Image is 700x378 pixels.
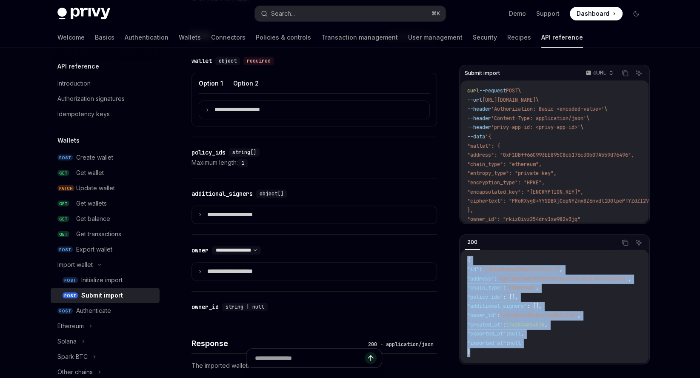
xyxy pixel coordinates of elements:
span: GET [57,170,69,176]
a: API reference [541,27,583,48]
button: Send message [365,352,377,364]
span: ⌘ K [431,10,440,17]
span: object [219,57,237,64]
span: --url [467,97,482,103]
a: Wallets [179,27,201,48]
span: "wallet": { [467,143,500,149]
span: , [577,312,580,319]
a: Introduction [51,76,160,91]
h4: Response [191,338,365,349]
span: POST [63,292,78,299]
a: GETGet transactions [51,226,160,242]
span: --header [467,106,491,112]
div: Solana [57,336,77,346]
span: , [521,330,524,337]
div: required [243,57,274,65]
div: Get balance [76,214,110,224]
a: Basics [95,27,114,48]
span: POST [506,87,518,94]
span: "address" [467,275,494,282]
a: Recipes [507,27,531,48]
span: --header [467,115,491,122]
span: "rkiz0ivz254drv1xw982v3jq" [500,312,577,319]
span: "policy_ids" [467,294,503,301]
span: GET [57,216,69,222]
div: Ethereum [57,321,84,331]
span: null [509,330,521,337]
span: --data [467,133,485,140]
h5: Wallets [57,135,80,146]
span: string | null [226,304,264,310]
span: Submit import [465,70,500,77]
a: Support [536,9,560,18]
button: cURL [581,66,617,80]
a: Authorization signatures [51,91,160,106]
div: Search... [271,9,295,19]
a: Security [473,27,497,48]
div: Import wallet [57,260,93,270]
span: "id2tptkqrxd39qo9j423etij" [482,266,560,273]
a: Welcome [57,27,85,48]
span: "entropy_type": "private-key", [467,170,557,177]
span: "encryption_type": "HPKE", [467,179,545,186]
span: "chain_type" [467,284,503,291]
a: Authentication [125,27,169,48]
div: 200 - application/json [365,340,437,349]
span: "additional_signers" [467,303,527,309]
span: 'privy-app-id: <privy-app-id>' [491,124,580,131]
button: Option 1 [199,73,223,93]
span: : [503,321,506,328]
div: owner [191,246,209,255]
span: "address": "0xF1DBff66C993EE895C8cb176c30b07A559d76496", [467,152,634,158]
button: Copy the contents from the code block [620,237,631,248]
span: curl [467,87,479,94]
div: Initialize import [81,275,123,285]
div: policy_ids [191,148,226,157]
a: Demo [509,9,526,18]
div: Get transactions [76,229,121,239]
button: Ask AI [633,68,644,79]
a: POSTInitialize import [51,272,160,288]
span: , [545,321,548,328]
span: \ [604,106,607,112]
div: Idempotency keys [57,109,110,119]
span: , [536,284,539,291]
span: POST [57,155,73,161]
span: POST [57,308,73,314]
span: }, [467,207,473,214]
div: Get wallets [76,198,107,209]
a: User management [408,27,463,48]
span: : [506,330,509,337]
span: "chain_type": "ethereum", [467,161,542,168]
span: "encapsulated_key": "[ENCRYPTION_KEY]", [467,189,583,195]
a: POSTCreate wallet [51,150,160,165]
span: : [503,284,506,291]
div: Spark BTC [57,352,88,362]
a: POSTAuthenticate [51,303,160,318]
div: Authenticate [76,306,111,316]
div: wallet [191,57,212,65]
span: \ [586,115,589,122]
span: \ [536,97,539,103]
span: : [479,266,482,273]
a: Policies & controls [256,27,311,48]
img: dark logo [57,8,110,20]
a: Connectors [211,27,246,48]
span: \ [580,124,583,131]
button: Ask AI [633,237,644,248]
a: POSTExport wallet [51,242,160,257]
button: Copy the contents from the code block [620,68,631,79]
button: Toggle dark mode [629,7,643,20]
span: null [509,340,521,346]
span: 1741834854578 [506,321,545,328]
div: Submit import [81,290,123,301]
span: POST [57,246,73,253]
div: Introduction [57,78,91,89]
a: GETGet wallets [51,196,160,211]
span: "id" [467,266,479,273]
span: "ethereum" [506,284,536,291]
span: 'Authorization: Basic <encoded-value>' [491,106,604,112]
a: Idempotency keys [51,106,160,122]
h5: API reference [57,61,99,72]
span: object[] [260,190,283,197]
